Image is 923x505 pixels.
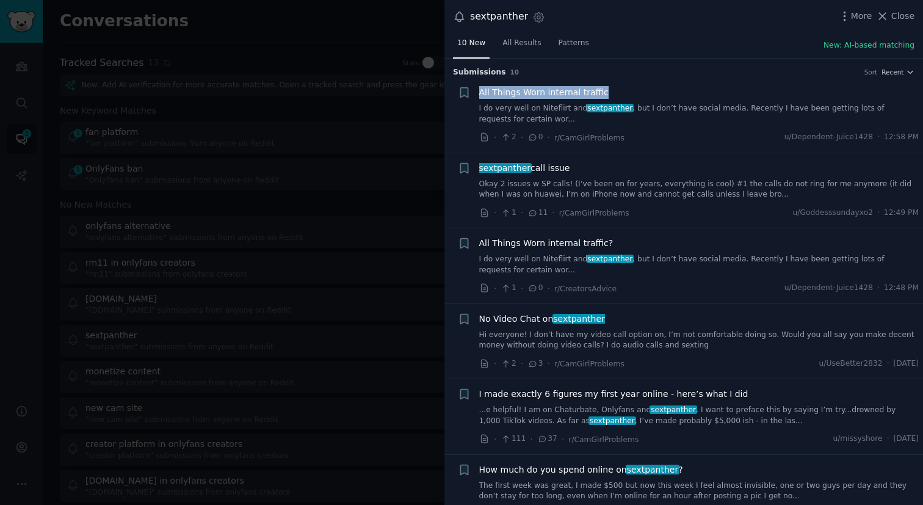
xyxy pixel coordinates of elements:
[877,283,880,294] span: ·
[502,38,541,49] span: All Results
[876,10,914,23] button: Close
[881,68,914,76] button: Recent
[887,358,889,369] span: ·
[784,132,873,143] span: u/Dependent-Juice1428
[479,237,614,250] a: All Things Worn internal traffic?
[891,10,914,23] span: Close
[479,162,570,175] span: call issue
[494,433,496,446] span: ·
[453,34,490,59] a: 10 New
[479,254,919,275] a: I do very well on Niteflirt andsextpanther, but I don’t have social media. Recently I have been g...
[498,34,545,59] a: All Results
[457,38,485,49] span: 10 New
[521,357,523,370] span: ·
[884,208,919,219] span: 12:49 PM
[479,313,605,325] a: No Video Chat onsextpanther
[530,433,532,446] span: ·
[501,208,516,219] span: 1
[568,435,639,444] span: r/CamGirlProblems
[521,131,523,144] span: ·
[479,179,919,200] a: Okay 2 issues w SP calls! (I’ve been on for years, everything is cool) #1 the calls do not ring f...
[453,67,506,78] span: Submission s
[884,283,919,294] span: 12:48 PM
[588,416,635,425] span: sextpanther
[548,357,550,370] span: ·
[851,10,872,23] span: More
[548,131,550,144] span: ·
[554,360,624,368] span: r/CamGirlProblems
[501,132,516,143] span: 2
[559,209,629,217] span: r/CamGirlProblems
[479,103,919,125] a: I do very well on Niteflirt andsextpanther, but I don’t have social media. Recently I have been g...
[527,283,543,294] span: 0
[478,163,532,173] span: sextpanther
[479,463,683,476] span: How much do you spend online on ?
[479,313,605,325] span: No Video Chat on
[587,255,634,263] span: sextpanther
[887,434,889,445] span: ·
[494,131,496,144] span: ·
[554,134,624,142] span: r/CamGirlProblems
[554,285,617,293] span: r/CreatorsAdvice
[479,330,919,351] a: Hi everyone! I don’t have my video call option on, I’m not comfortable doing so. Would you all sa...
[527,132,543,143] span: 0
[521,282,523,295] span: ·
[877,132,880,143] span: ·
[864,68,878,76] div: Sort
[479,162,570,175] a: sextpanthercall issue
[626,465,679,474] span: sextpanther
[501,358,516,369] span: 2
[877,208,880,219] span: ·
[552,314,606,324] span: sextpanther
[881,68,903,76] span: Recent
[784,283,873,294] span: u/Dependent-Juice1428
[537,434,557,445] span: 37
[521,206,523,219] span: ·
[548,282,550,295] span: ·
[587,104,634,112] span: sextpanther
[527,208,548,219] span: 11
[823,40,914,51] button: New: AI-based matching
[494,282,496,295] span: ·
[479,388,748,401] a: I made exactly 6 figures my first year online - here’s what I did
[479,86,609,99] a: All Things Worn internal traffic
[470,9,528,24] div: sextpanther
[501,283,516,294] span: 1
[510,68,519,76] span: 10
[479,463,683,476] a: How much do you spend online onsextpanther?
[554,34,593,59] a: Patterns
[838,10,872,23] button: More
[884,132,919,143] span: 12:58 PM
[494,206,496,219] span: ·
[494,357,496,370] span: ·
[793,208,873,219] span: u/Goddesssundayxo2
[501,434,526,445] span: 111
[819,358,883,369] span: u/UseBetter2832
[833,434,882,445] span: u/missyshore
[479,405,919,426] a: ...e helpful! I am on Chaturbate, Onlyfans andsextpanther. I want to preface this by saying I’m t...
[650,405,697,414] span: sextpanther
[559,38,589,49] span: Patterns
[527,358,543,369] span: 3
[894,434,919,445] span: [DATE]
[479,481,919,502] a: The first week was great, I made $500 but now this week I feel almost invisible, one or two guys ...
[894,358,919,369] span: [DATE]
[562,433,564,446] span: ·
[552,206,554,219] span: ·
